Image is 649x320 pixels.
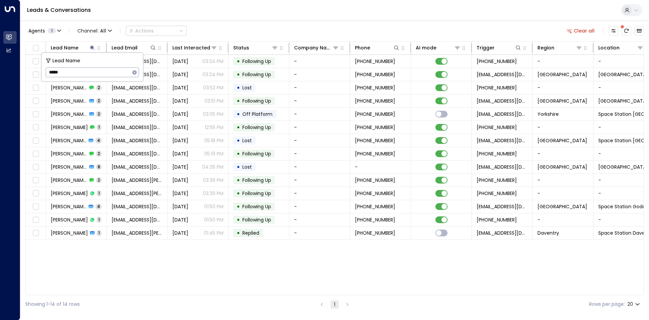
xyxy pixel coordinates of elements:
[172,111,188,118] span: Aug 19, 2025
[237,95,240,107] div: •
[355,230,395,236] span: +447775990444
[51,124,88,131] span: Grace Goodger
[51,98,87,104] span: Hui Grace
[477,216,517,223] span: +447876211850
[129,28,154,34] div: Actions
[204,203,223,210] p: 01:50 PM
[477,44,522,52] div: Trigger
[237,122,240,133] div: •
[95,204,102,209] span: 4
[242,71,271,78] span: Following Up
[355,190,395,197] span: +447795465945
[237,82,240,93] div: •
[533,55,594,68] td: -
[75,26,115,36] button: Channel:All
[477,124,517,131] span: +447857184813
[31,189,40,198] span: Toggle select row
[97,124,101,130] span: 1
[203,84,223,91] p: 03:52 PM
[31,163,40,171] span: Toggle select row
[564,26,598,36] button: Clear all
[25,26,64,36] button: Agents1
[533,147,594,160] td: -
[533,121,594,134] td: -
[477,190,517,197] span: +447795465945
[51,137,87,144] span: Alex Grace
[205,98,223,104] p: 03:51 PM
[51,164,87,170] span: Grace T
[112,44,138,52] div: Lead Email
[289,161,350,173] td: -
[289,147,350,160] td: -
[202,71,223,78] p: 03:24 PM
[634,26,644,36] button: Archived Leads
[172,71,188,78] span: Sep 04, 2025
[537,71,587,78] span: London
[355,137,395,144] span: +447572956049
[31,216,40,224] span: Toggle select row
[97,217,101,222] span: 1
[233,44,249,52] div: Status
[204,230,223,236] p: 01:45 PM
[331,300,339,308] button: page 1
[242,164,252,170] span: Lost
[294,44,332,52] div: Company Name
[172,164,188,170] span: Jul 25, 2025
[52,57,80,65] span: Lead Name
[112,84,163,91] span: tanyangrace@icloud.com
[537,98,587,104] span: Birmingham
[172,84,188,91] span: Sep 04, 2025
[237,227,240,239] div: •
[477,177,517,184] span: +447795465945
[477,71,528,78] span: leads@space-station.co.uk
[477,137,528,144] span: leads@space-station.co.uk
[112,216,163,223] span: grace@littleweddingideas.com
[75,26,115,36] span: Channel:
[289,108,350,121] td: -
[25,301,80,308] div: Showing 1-14 of 14 rows
[172,190,188,197] span: Jul 15, 2025
[355,58,395,65] span: +447304076973
[172,44,217,52] div: Last Interacted
[289,68,350,81] td: -
[289,121,350,134] td: -
[203,177,223,184] p: 03:39 PM
[112,124,163,131] span: adamandgrace12@gmail.com
[242,137,252,144] span: Lost
[237,135,240,146] div: •
[355,216,395,223] span: +447876211850
[172,44,210,52] div: Last Interacted
[477,164,528,170] span: leads@space-station.co.uk
[112,111,163,118] span: adamandgrace12@gmail.com
[172,98,188,104] span: Sep 03, 2025
[172,177,188,184] span: Jul 23, 2025
[202,58,223,65] p: 03:24 PM
[97,190,101,196] span: 1
[172,230,188,236] span: May 13, 2025
[202,164,223,170] p: 04:26 PM
[126,26,187,36] div: Button group with a nested menu
[537,230,559,236] span: Daventry
[237,201,240,212] div: •
[598,44,644,52] div: Location
[355,44,370,52] div: Phone
[205,124,223,131] p: 12:55 PM
[289,213,350,226] td: -
[51,230,88,236] span: Grace Ewer
[477,230,528,236] span: leads@space-station.co.uk
[537,137,587,144] span: London
[289,187,350,200] td: -
[477,84,517,91] span: +447745916289
[477,58,517,65] span: +447304076973
[242,203,271,210] span: Following Up
[112,44,157,52] div: Lead Email
[31,150,40,158] span: Toggle select row
[477,111,528,118] span: leads@space-station.co.uk
[51,150,87,157] span: Alex Grace
[31,44,40,52] span: Toggle select all
[28,28,45,33] span: Agents
[172,137,188,144] span: Aug 03, 2025
[533,174,594,187] td: -
[537,203,587,210] span: Surrey
[242,84,252,91] span: Lost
